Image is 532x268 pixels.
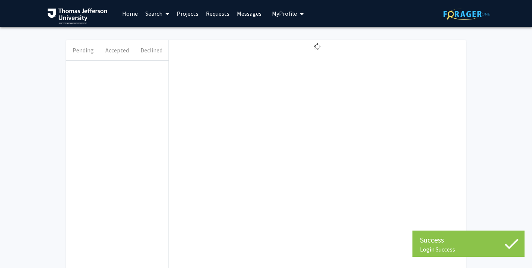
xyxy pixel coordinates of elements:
[173,0,202,27] a: Projects
[272,10,297,17] span: My Profile
[134,40,168,60] button: Declined
[311,40,324,53] img: Loading
[420,234,517,246] div: Success
[420,246,517,253] div: Login Success
[66,40,100,60] button: Pending
[233,0,265,27] a: Messages
[47,8,107,24] img: Thomas Jefferson University Logo
[100,40,134,60] button: Accepted
[118,0,142,27] a: Home
[443,8,490,20] img: ForagerOne Logo
[142,0,173,27] a: Search
[202,0,233,27] a: Requests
